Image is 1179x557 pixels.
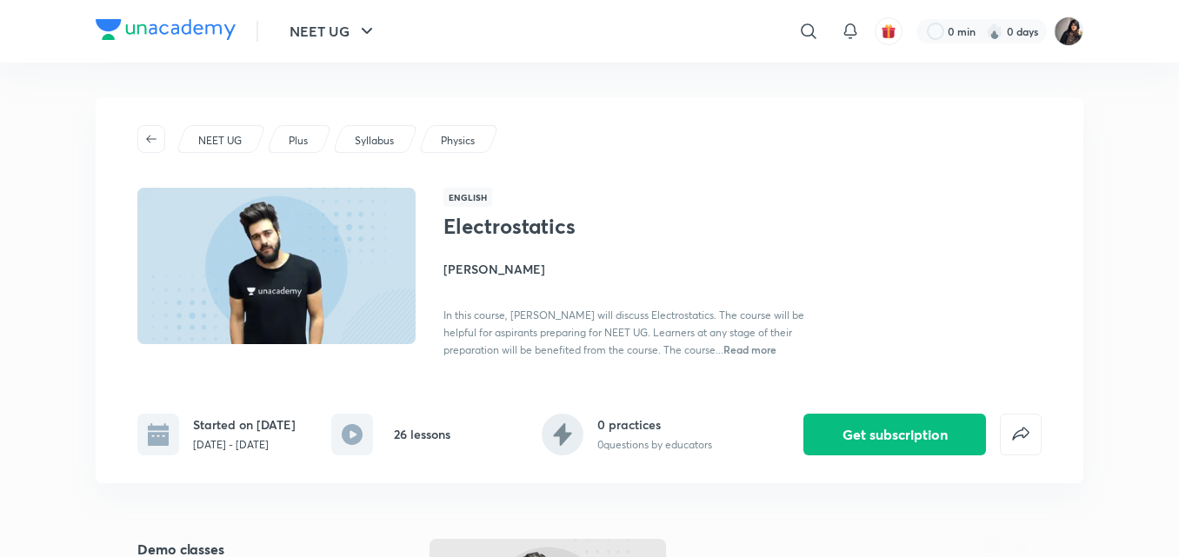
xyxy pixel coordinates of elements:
[443,308,804,356] span: In this course, [PERSON_NAME] will discuss Electrostatics. The course will be helpful for aspiran...
[1000,414,1042,455] button: false
[438,133,478,149] a: Physics
[986,23,1003,40] img: streak
[803,414,986,455] button: Get subscription
[135,186,418,346] img: Thumbnail
[443,214,728,239] h1: Electrostatics
[443,260,833,278] h4: [PERSON_NAME]
[394,425,450,443] h6: 26 lessons
[443,188,492,207] span: English
[881,23,896,39] img: avatar
[193,437,296,453] p: [DATE] - [DATE]
[289,133,308,149] p: Plus
[875,17,903,45] button: avatar
[198,133,242,149] p: NEET UG
[352,133,397,149] a: Syllabus
[193,415,296,434] h6: Started on [DATE]
[355,133,394,149] p: Syllabus
[441,133,475,149] p: Physics
[279,14,388,49] button: NEET UG
[597,437,712,453] p: 0 questions by educators
[196,133,245,149] a: NEET UG
[723,342,776,356] span: Read more
[597,415,712,434] h6: 0 practices
[96,19,236,44] a: Company Logo
[1054,17,1083,46] img: Afeera M
[96,19,236,40] img: Company Logo
[286,133,311,149] a: Plus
